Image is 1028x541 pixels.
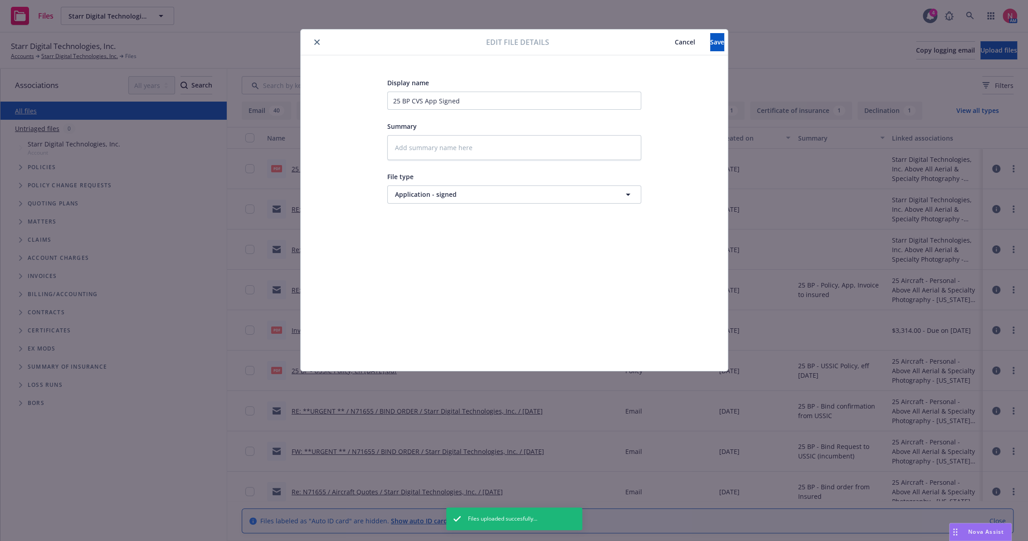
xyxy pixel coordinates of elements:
button: Nova Assist [949,523,1012,541]
span: Application - signed [395,190,600,199]
span: File type [387,172,414,181]
span: Nova Assist [968,528,1004,536]
span: Save [710,38,724,46]
input: Add display name here [387,92,641,110]
button: Save [710,33,724,51]
span: Display name [387,78,429,87]
span: Cancel [675,38,695,46]
div: Drag to move [950,523,961,541]
button: close [312,37,322,48]
button: Application - signed [387,185,641,204]
span: Files uploaded succesfully... [468,515,537,523]
span: Summary [387,122,417,131]
button: Cancel [660,33,710,51]
span: Edit file details [486,37,549,48]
